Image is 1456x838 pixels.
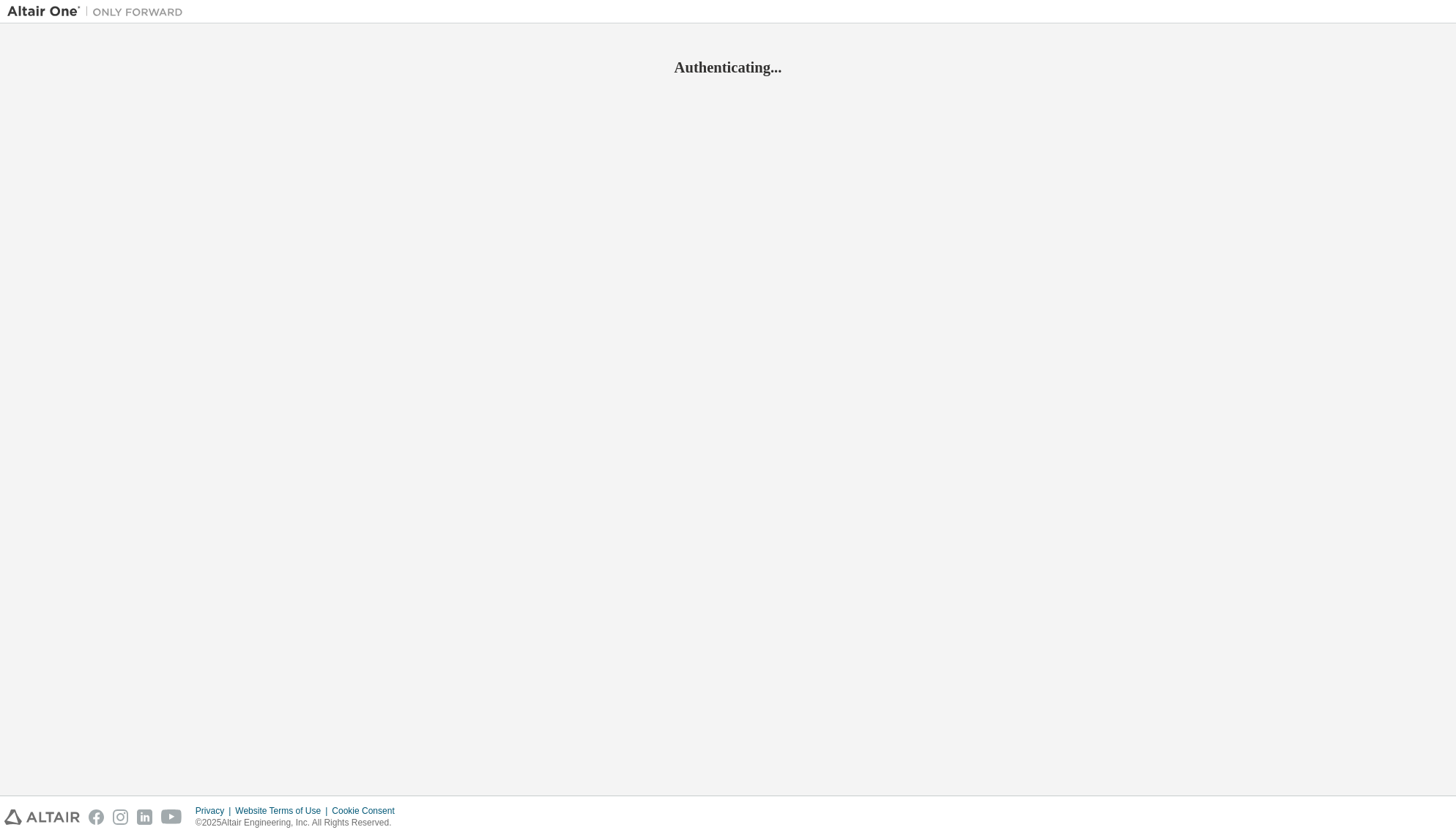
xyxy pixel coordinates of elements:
[137,809,152,825] img: linkedin.svg
[7,4,190,19] img: Altair One
[113,809,128,825] img: instagram.svg
[161,809,182,825] img: youtube.svg
[235,805,332,817] div: Website Terms of Use
[89,809,104,825] img: facebook.svg
[196,817,404,829] p: © 2025 Altair Engineering, Inc. All Rights Reserved.
[4,809,80,825] img: altair_logo.svg
[7,58,1449,77] h2: Authenticating...
[196,805,235,817] div: Privacy
[332,805,403,817] div: Cookie Consent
